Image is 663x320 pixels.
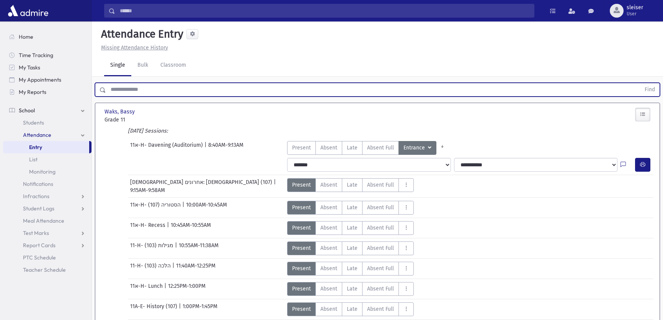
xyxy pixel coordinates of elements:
[3,61,91,74] a: My Tasks
[115,4,534,18] input: Search
[367,203,394,212] span: Absent Full
[274,178,278,186] span: |
[128,128,168,134] i: [DATE] Sessions:
[627,11,643,17] span: User
[367,224,394,232] span: Absent Full
[130,186,165,194] span: 9:15AM-9:58AM
[130,262,172,276] span: 11-H- הלכה (103)
[182,201,186,215] span: |
[3,178,91,190] a: Notifications
[292,144,311,152] span: Present
[3,166,91,178] a: Monitoring
[3,31,91,43] a: Home
[347,224,358,232] span: Late
[183,302,217,316] span: 1:00PM-1:45PM
[627,5,643,11] span: sleiser
[105,116,189,124] span: Grade 11
[98,28,183,41] h5: Attendance Entry
[208,141,243,155] span: 8:40AM-9:13AM
[179,241,219,255] span: 10:55AM-11:38AM
[3,202,91,215] a: Student Logs
[3,86,91,98] a: My Reports
[130,302,179,316] span: 11A-E- History (107)
[320,305,337,313] span: Absent
[292,285,311,293] span: Present
[367,181,394,189] span: Absent Full
[130,178,274,186] span: [DEMOGRAPHIC_DATA] אחרונים: [DEMOGRAPHIC_DATA] (107)
[19,64,40,71] span: My Tasks
[23,230,49,236] span: Test Marks
[105,108,136,116] span: Waks, Bassy
[23,193,49,200] span: Infractions
[23,205,54,212] span: Student Logs
[204,141,208,155] span: |
[292,264,311,272] span: Present
[320,224,337,232] span: Absent
[3,239,91,251] a: Report Cards
[130,241,175,255] span: 11-H- מגילות (103)
[287,201,414,215] div: AttTypes
[320,285,337,293] span: Absent
[130,282,164,296] span: 11א-H- Lunch
[171,221,211,235] span: 10:45AM-10:55AM
[130,221,167,235] span: 11א-H- Recess
[23,131,51,138] span: Attendance
[292,244,311,252] span: Present
[98,44,168,51] a: Missing Attendance History
[287,141,448,155] div: AttTypes
[3,227,91,239] a: Test Marks
[347,144,358,152] span: Late
[3,264,91,276] a: Teacher Schedule
[3,190,91,202] a: Infractions
[19,107,35,114] span: School
[23,119,44,126] span: Students
[367,144,394,152] span: Absent Full
[19,52,53,59] span: Time Tracking
[287,302,414,316] div: AttTypes
[320,264,337,272] span: Absent
[320,244,337,252] span: Absent
[320,203,337,212] span: Absent
[640,83,660,96] button: Find
[29,144,42,151] span: Entry
[292,305,311,313] span: Present
[347,244,358,252] span: Late
[104,55,131,76] a: Single
[320,181,337,189] span: Absent
[19,89,46,95] span: My Reports
[19,76,61,83] span: My Appointments
[367,244,394,252] span: Absent Full
[101,44,168,51] u: Missing Attendance History
[19,33,33,40] span: Home
[367,264,394,272] span: Absent Full
[287,282,414,296] div: AttTypes
[130,141,204,155] span: 11א-H- Davening (Auditorium)
[131,55,154,76] a: Bulk
[403,144,426,152] span: Entrance
[3,129,91,141] a: Attendance
[175,241,179,255] span: |
[287,221,414,235] div: AttTypes
[292,181,311,189] span: Present
[398,141,436,155] button: Entrance
[320,144,337,152] span: Absent
[292,224,311,232] span: Present
[176,262,216,276] span: 11:40AM-12:25PM
[347,285,358,293] span: Late
[164,282,168,296] span: |
[154,55,192,76] a: Classroom
[23,181,53,187] span: Notifications
[347,203,358,212] span: Late
[3,251,91,264] a: PTC Schedule
[6,3,50,18] img: AdmirePro
[186,201,227,215] span: 10:00AM-10:45AM
[287,262,414,276] div: AttTypes
[367,285,394,293] span: Absent Full
[347,181,358,189] span: Late
[3,141,89,153] a: Entry
[292,203,311,212] span: Present
[23,266,66,273] span: Teacher Schedule
[29,168,56,175] span: Monitoring
[347,264,358,272] span: Late
[3,117,91,129] a: Students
